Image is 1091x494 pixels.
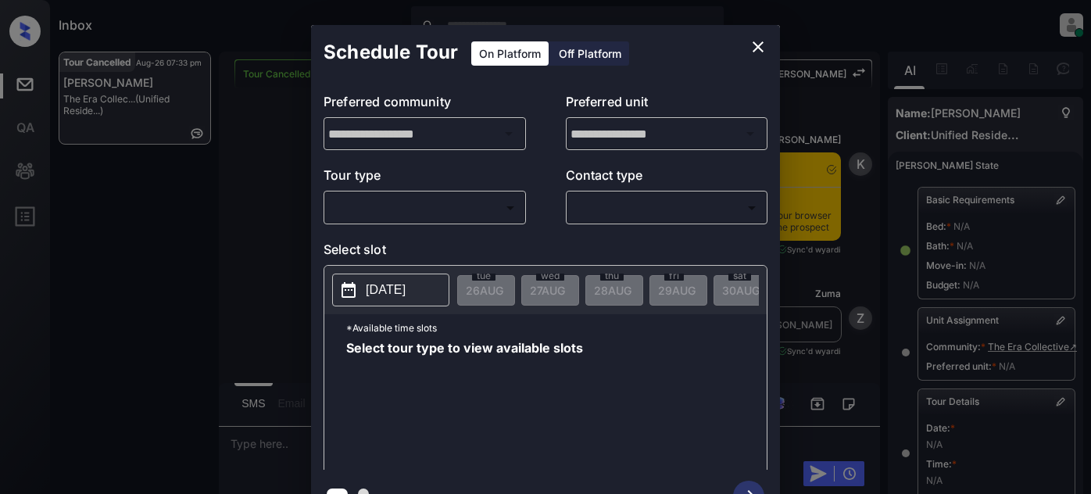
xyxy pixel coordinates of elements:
div: On Platform [471,41,549,66]
p: Tour type [324,166,526,191]
p: Select slot [324,240,767,265]
button: [DATE] [332,274,449,306]
h2: Schedule Tour [311,25,470,80]
p: Preferred unit [566,92,768,117]
p: *Available time slots [346,314,767,342]
p: Preferred community [324,92,526,117]
p: Contact type [566,166,768,191]
span: Select tour type to view available slots [346,342,583,467]
p: [DATE] [366,281,406,299]
div: Off Platform [551,41,629,66]
button: close [742,31,774,63]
